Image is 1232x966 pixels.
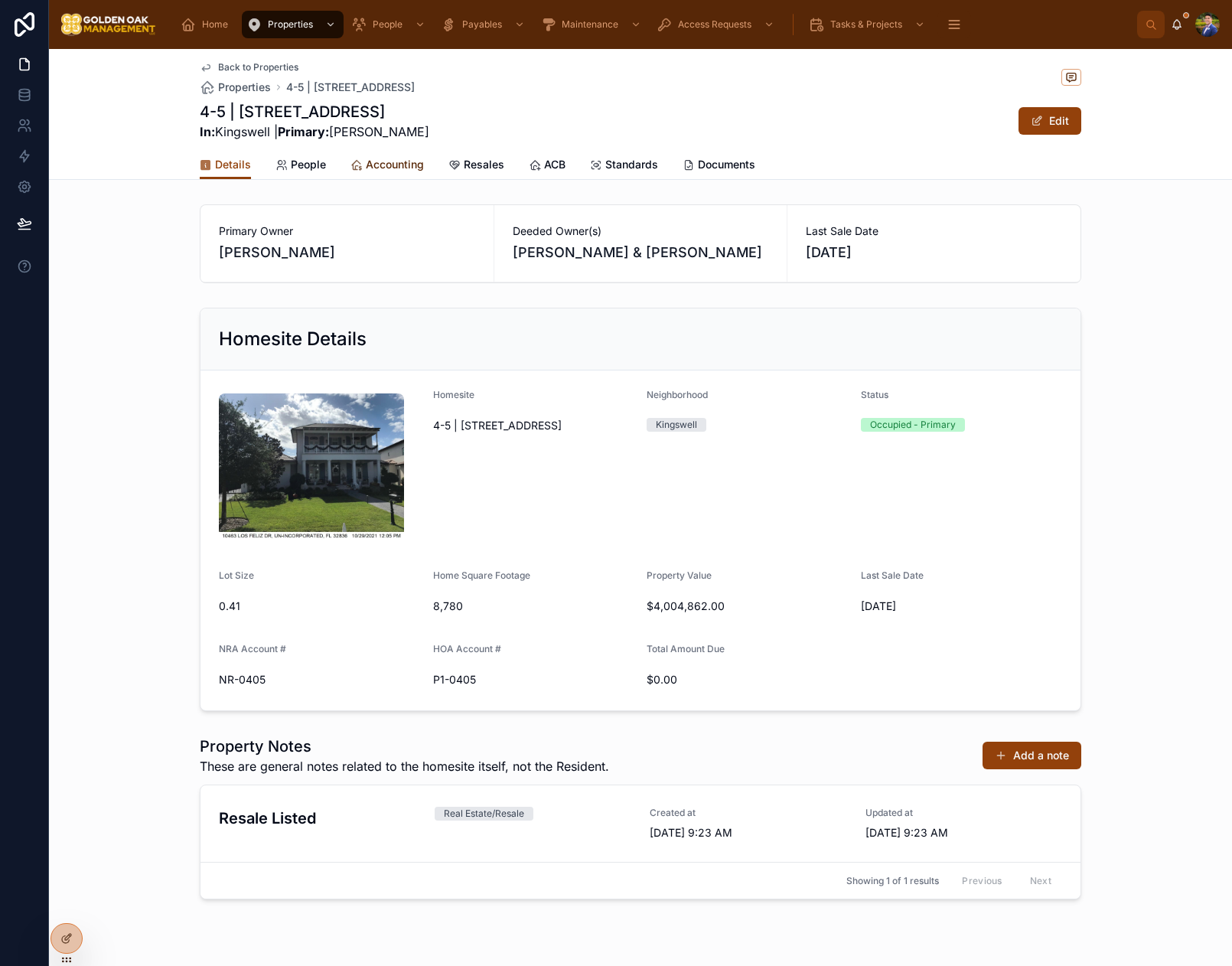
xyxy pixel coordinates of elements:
[650,825,847,840] span: [DATE] 9:23 AM
[433,569,530,581] span: Home Square Footage
[544,157,565,172] span: ACB
[219,807,416,830] h3: Resale Listed
[647,643,725,654] span: Total Amount Due
[350,151,424,181] a: Accounting
[219,327,367,351] h2: Homesite Details
[168,8,1137,41] div: scrollable content
[242,11,344,38] a: Properties
[804,11,933,38] a: Tasks & Projects
[61,12,156,37] img: App logo
[865,807,1063,819] span: Updated at
[652,11,782,38] a: Access Requests
[1019,107,1081,135] button: Edit
[861,389,888,400] span: Status
[683,151,755,181] a: Documents
[215,157,251,172] span: Details
[462,18,502,31] span: Payables
[590,151,658,181] a: Standards
[200,736,609,757] h1: Property Notes
[647,389,708,400] span: Neighborhood
[513,224,769,239] span: Deeded Owner(s)
[218,61,298,73] span: Back to Properties
[433,599,635,614] span: 8,780
[861,599,1063,614] span: [DATE]
[200,122,429,141] span: Kingswell | [PERSON_NAME]
[678,18,751,31] span: Access Requests
[464,157,504,172] span: Resales
[219,672,421,687] span: NR-0405
[562,18,618,31] span: Maintenance
[513,242,769,263] span: [PERSON_NAME] & [PERSON_NAME]
[200,124,215,139] strong: In:
[433,643,501,654] span: HOA Account #
[278,124,329,139] strong: Primary:
[647,599,849,614] span: $4,004,862.00
[806,224,1062,239] span: Last Sale Date
[219,224,475,239] span: Primary Owner
[200,757,609,775] span: These are general notes related to the homesite itself, not the Resident.
[286,80,415,95] a: 4-5 | [STREET_ADDRESS]
[200,61,298,73] a: Back to Properties
[218,80,271,95] span: Properties
[536,11,649,38] a: Maintenance
[656,418,697,432] div: Kingswell
[861,569,924,581] span: Last Sale Date
[219,242,475,263] span: [PERSON_NAME]
[650,807,847,819] span: Created at
[865,825,1063,840] span: [DATE] 9:23 AM
[373,18,403,31] span: People
[448,151,504,181] a: Resales
[444,807,524,821] div: Real Estate/Resale
[202,18,228,31] span: Home
[983,742,1081,769] button: Add a note
[268,18,313,31] span: Properties
[647,672,849,687] span: $0.00
[698,157,755,172] span: Documents
[219,643,286,654] span: NRA Account #
[200,80,271,95] a: Properties
[275,151,326,181] a: People
[433,418,635,433] span: 4-5 | [STREET_ADDRESS]
[605,157,658,172] span: Standards
[870,418,956,432] div: Occupied - Primary
[219,569,254,581] span: Lot Size
[219,393,404,540] img: 4-5.jpg
[200,101,429,122] h1: 4-5 | [STREET_ADDRESS]
[433,389,474,400] span: Homesite
[200,151,251,180] a: Details
[647,569,712,581] span: Property Value
[200,785,1080,862] a: Resale ListedReal Estate/ResaleCreated at[DATE] 9:23 AMUpdated at[DATE] 9:23 AM
[219,599,421,614] span: 0.41
[806,242,1062,263] span: [DATE]
[830,18,902,31] span: Tasks & Projects
[366,157,424,172] span: Accounting
[529,151,565,181] a: ACB
[291,157,326,172] span: People
[436,11,533,38] a: Payables
[433,672,635,687] span: P1-0405
[176,11,239,38] a: Home
[846,875,939,887] span: Showing 1 of 1 results
[347,11,433,38] a: People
